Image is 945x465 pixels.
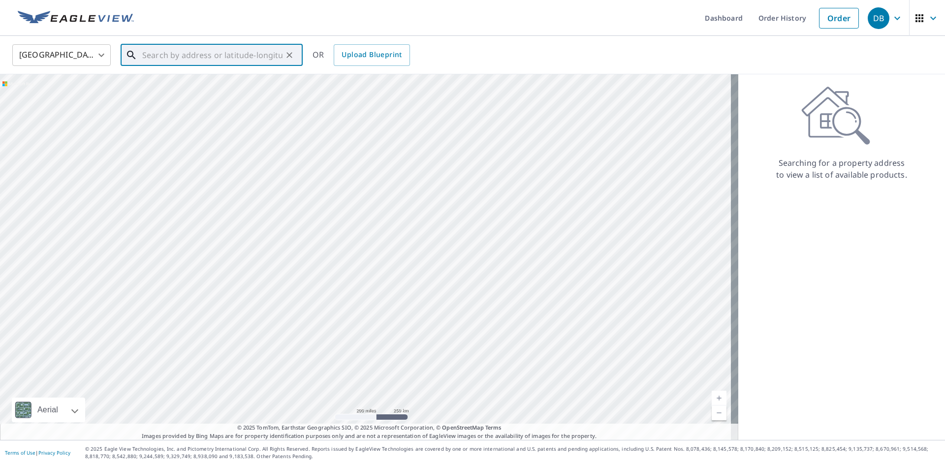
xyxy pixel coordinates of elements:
[38,449,70,456] a: Privacy Policy
[12,41,111,69] div: [GEOGRAPHIC_DATA]
[5,450,70,456] p: |
[85,445,940,460] p: © 2025 Eagle View Technologies, Inc. and Pictometry International Corp. All Rights Reserved. Repo...
[442,424,483,431] a: OpenStreetMap
[819,8,859,29] a: Order
[712,391,726,405] a: Current Level 5, Zoom In
[485,424,502,431] a: Terms
[12,398,85,422] div: Aerial
[237,424,502,432] span: © 2025 TomTom, Earthstar Geographics SIO, © 2025 Microsoft Corporation, ©
[334,44,409,66] a: Upload Blueprint
[142,41,283,69] input: Search by address or latitude-longitude
[776,157,908,181] p: Searching for a property address to view a list of available products.
[34,398,61,422] div: Aerial
[313,44,410,66] div: OR
[5,449,35,456] a: Terms of Use
[342,49,402,61] span: Upload Blueprint
[18,11,134,26] img: EV Logo
[868,7,889,29] div: DB
[712,405,726,420] a: Current Level 5, Zoom Out
[283,48,296,62] button: Clear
